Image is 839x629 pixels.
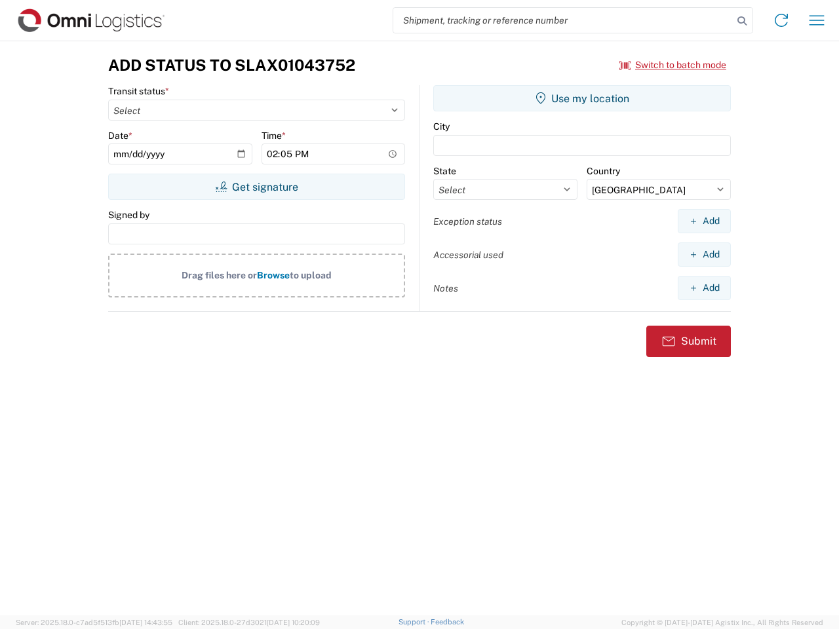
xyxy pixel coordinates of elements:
[119,619,172,626] span: [DATE] 14:43:55
[678,242,731,267] button: Add
[267,619,320,626] span: [DATE] 10:20:09
[393,8,733,33] input: Shipment, tracking or reference number
[619,54,726,76] button: Switch to batch mode
[433,282,458,294] label: Notes
[290,270,332,280] span: to upload
[182,270,257,280] span: Drag files here or
[399,618,431,626] a: Support
[621,617,823,628] span: Copyright © [DATE]-[DATE] Agistix Inc., All Rights Reserved
[678,276,731,300] button: Add
[678,209,731,233] button: Add
[431,618,464,626] a: Feedback
[108,56,355,75] h3: Add Status to SLAX01043752
[587,165,620,177] label: Country
[16,619,172,626] span: Server: 2025.18.0-c7ad5f513fb
[108,209,149,221] label: Signed by
[433,121,450,132] label: City
[433,216,502,227] label: Exception status
[108,130,132,142] label: Date
[257,270,290,280] span: Browse
[108,85,169,97] label: Transit status
[262,130,286,142] label: Time
[433,85,731,111] button: Use my location
[178,619,320,626] span: Client: 2025.18.0-27d3021
[433,165,456,177] label: State
[433,249,503,261] label: Accessorial used
[108,174,405,200] button: Get signature
[646,326,731,357] button: Submit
